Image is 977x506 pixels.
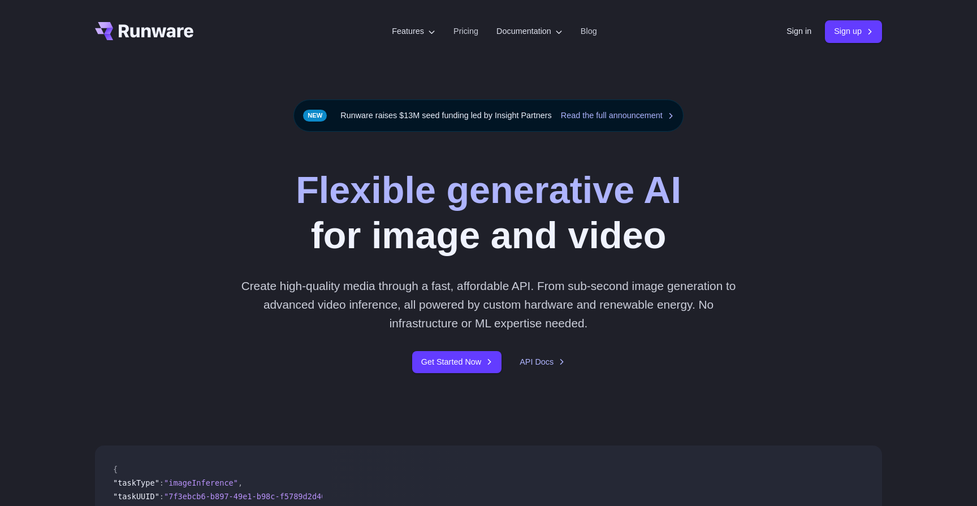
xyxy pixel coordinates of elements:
a: Read the full announcement [561,109,674,122]
a: Pricing [453,25,478,38]
p: Create high-quality media through a fast, affordable API. From sub-second image generation to adv... [237,276,741,333]
strong: Flexible generative AI [296,169,681,211]
span: { [113,465,118,474]
a: Blog [581,25,597,38]
a: Go to / [95,22,193,40]
h1: for image and video [296,168,681,258]
span: "taskUUID" [113,492,159,501]
a: Get Started Now [412,351,502,373]
span: : [159,478,164,487]
a: API Docs [520,356,565,369]
label: Documentation [496,25,563,38]
span: : [159,492,164,501]
span: , [238,478,243,487]
label: Features [392,25,435,38]
a: Sign up [825,20,882,42]
span: "7f3ebcb6-b897-49e1-b98c-f5789d2d40d7" [164,492,340,501]
span: "taskType" [113,478,159,487]
span: "imageInference" [164,478,238,487]
a: Sign in [786,25,811,38]
div: Runware raises $13M seed funding led by Insight Partners [293,100,684,132]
